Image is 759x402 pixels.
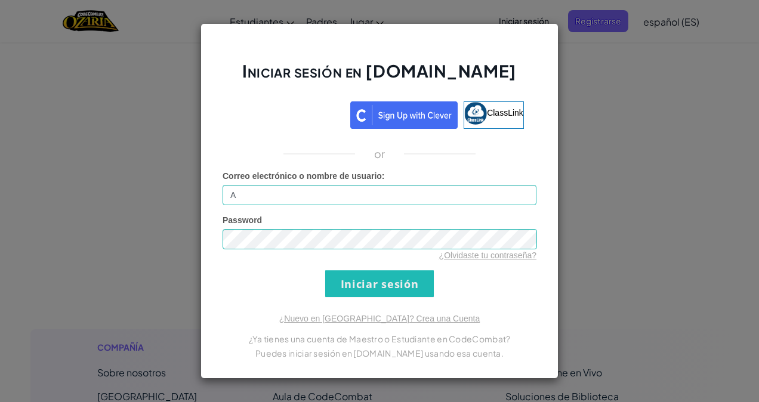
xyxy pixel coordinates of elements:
[439,251,536,260] a: ¿Olvidaste tu contraseña?
[514,12,747,174] iframe: Sign in with Google Dialog
[350,101,458,129] img: clever_sso_button@2x.png
[223,170,385,182] label: :
[223,215,262,225] span: Password
[374,147,385,161] p: or
[223,60,536,94] h2: Iniciar sesión en [DOMAIN_NAME]
[223,346,536,360] p: Puedes iniciar sesión en [DOMAIN_NAME] usando esa cuenta.
[325,270,434,297] input: Iniciar sesión
[487,108,523,117] span: ClassLink
[279,314,480,323] a: ¿Nuevo en [GEOGRAPHIC_DATA]? Crea una Cuenta
[464,102,487,125] img: classlink-logo-small.png
[223,332,536,346] p: ¿Ya tienes una cuenta de Maestro o Estudiante en CodeCombat?
[229,100,350,126] iframe: Sign in with Google Button
[223,171,382,181] span: Correo electrónico o nombre de usuario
